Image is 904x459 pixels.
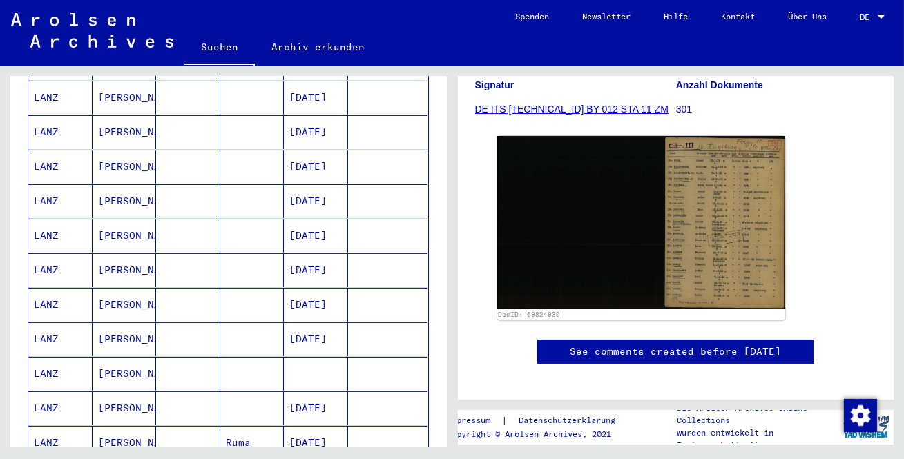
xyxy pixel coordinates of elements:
[93,219,157,253] mat-cell: [PERSON_NAME]
[184,30,255,66] a: Suchen
[498,311,560,318] a: DocID: 69824930
[447,413,632,428] div: |
[860,12,875,22] span: DE
[284,150,348,184] mat-cell: [DATE]
[570,344,781,359] a: See comments created before [DATE]
[93,150,157,184] mat-cell: [PERSON_NAME]
[255,30,381,64] a: Archiv erkunden
[93,322,157,356] mat-cell: [PERSON_NAME]
[840,409,892,444] img: yv_logo.png
[677,427,839,451] p: wurden entwickelt in Partnerschaft mit
[284,253,348,287] mat-cell: [DATE]
[93,357,157,391] mat-cell: [PERSON_NAME]
[475,104,669,115] a: DE ITS [TECHNICAL_ID] BY 012 STA 11 ZM
[93,115,157,149] mat-cell: [PERSON_NAME]
[93,253,157,287] mat-cell: [PERSON_NAME]
[676,79,763,90] b: Anzahl Dokumente
[28,150,93,184] mat-cell: LANZ
[677,402,839,427] p: Die Arolsen Archives Online-Collections
[28,81,93,115] mat-cell: LANZ
[284,322,348,356] mat-cell: [DATE]
[284,115,348,149] mat-cell: [DATE]
[28,219,93,253] mat-cell: LANZ
[28,391,93,425] mat-cell: LANZ
[843,398,876,431] div: Zustimmung ändern
[28,115,93,149] mat-cell: LANZ
[93,184,157,218] mat-cell: [PERSON_NAME]
[284,288,348,322] mat-cell: [DATE]
[28,322,93,356] mat-cell: LANZ
[284,184,348,218] mat-cell: [DATE]
[447,413,501,428] a: Impressum
[284,391,348,425] mat-cell: [DATE]
[475,79,514,90] b: Signatur
[11,13,173,48] img: Arolsen_neg.svg
[93,391,157,425] mat-cell: [PERSON_NAME]
[93,81,157,115] mat-cell: [PERSON_NAME]
[93,288,157,322] mat-cell: [PERSON_NAME]
[28,184,93,218] mat-cell: LANZ
[676,102,876,117] p: 301
[28,357,93,391] mat-cell: LANZ
[284,81,348,115] mat-cell: [DATE]
[508,413,632,428] a: Datenschutzerklärung
[284,219,348,253] mat-cell: [DATE]
[28,288,93,322] mat-cell: LANZ
[447,428,632,440] p: Copyright © Arolsen Archives, 2021
[28,253,93,287] mat-cell: LANZ
[497,136,786,309] img: 001.jpg
[844,399,877,432] img: Zustimmung ändern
